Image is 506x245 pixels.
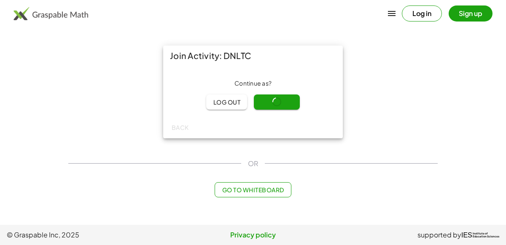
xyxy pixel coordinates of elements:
span: Go to Whiteboard [222,186,284,194]
span: Log out [213,98,240,106]
span: IES [461,231,472,239]
span: Institute of Education Sciences [473,232,499,238]
button: Sign up [449,5,493,22]
button: Go to Whiteboard [215,182,291,197]
span: OR [248,159,258,169]
button: Log out [206,94,247,110]
div: Continue as ? [170,79,336,88]
button: Log in [402,5,442,22]
span: © Graspable Inc, 2025 [7,230,171,240]
a: IESInstitute ofEducation Sciences [461,230,499,240]
a: Privacy policy [171,230,335,240]
span: supported by [417,230,461,240]
div: Join Activity: DNLTC [163,46,343,66]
